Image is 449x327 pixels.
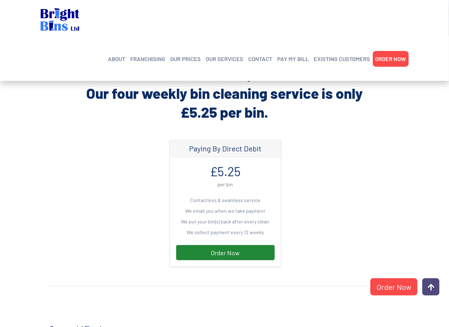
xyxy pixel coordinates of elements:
[176,195,275,206] li: Contactless & seamless service
[176,206,275,216] li: We email you when we take payment
[218,181,233,187] small: per bin
[176,227,275,238] li: We collect payment every 12 weeks
[176,164,275,179] h1: £5.25
[131,54,166,64] a: FRANCHISING
[176,245,275,260] a: Order Now
[249,54,272,64] a: CONTACT
[375,54,406,64] a: ORDER NOW
[176,216,275,227] li: We put your bin(s) back after every clean
[171,54,201,64] a: OUR PRICES
[370,278,418,296] a: Order Now
[314,54,370,64] a: EXISTING CUSTOMERS
[41,84,409,121] h2: Our four weekly bin cleaning service is only £5.25 per bin.
[278,54,309,64] a: PAY MY BILL
[176,144,275,153] h4: Paying By Direct Debit
[206,54,244,64] a: OUR SERVICES
[108,54,126,64] a: ABOUT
